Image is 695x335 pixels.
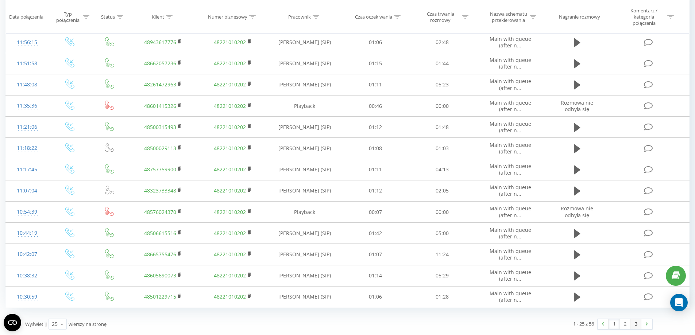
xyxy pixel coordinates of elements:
a: 48601415326 [144,102,176,109]
div: Numer biznesowy [208,14,247,20]
div: Typ połączenia [55,11,81,23]
a: 48576024370 [144,209,176,215]
td: 02:05 [409,180,476,201]
a: 48221010202 [214,60,246,67]
a: 48221010202 [214,145,246,152]
div: Nazwa schematu przekierowania [489,11,528,23]
div: 11:07:04 [13,184,41,198]
div: Open Intercom Messenger [670,294,688,311]
td: [PERSON_NAME] (SIP) [267,32,342,53]
td: 01:14 [342,265,409,286]
a: 48221010202 [214,102,246,109]
div: Pracownik [288,14,311,20]
a: 48662057236 [144,60,176,67]
div: 25 [52,320,58,328]
span: Main with queue (after n... [490,269,531,282]
td: 01:06 [342,32,409,53]
a: 48323733348 [144,187,176,194]
a: 48221010202 [214,272,246,279]
span: Rozmowa nie odbyła się [561,99,593,113]
td: 01:07 [342,244,409,265]
span: Main with queue (after n... [490,99,531,113]
td: 01:12 [342,180,409,201]
span: Main with queue (after n... [490,163,531,176]
span: Main with queue (after n... [490,205,531,218]
td: 01:12 [342,117,409,138]
a: 3 [630,319,641,329]
td: [PERSON_NAME] (SIP) [267,286,342,307]
div: Komentarz / kategoria połączenia [623,8,665,26]
a: 48221010202 [214,251,246,258]
div: 11:51:58 [13,57,41,71]
td: 05:23 [409,74,476,95]
td: 01:48 [409,117,476,138]
td: [PERSON_NAME] (SIP) [267,180,342,201]
div: 11:18:22 [13,141,41,155]
span: Rozmowa nie odbyła się [561,205,593,218]
a: 48501229715 [144,293,176,300]
td: [PERSON_NAME] (SIP) [267,223,342,244]
div: Czas trwania rozmowy [421,11,460,23]
div: 1 - 25 z 56 [573,320,594,327]
div: 11:56:15 [13,35,41,50]
span: Wyświetlij [25,321,47,327]
a: 48221010202 [214,166,246,173]
a: 48757759900 [144,166,176,173]
div: Status [101,14,115,20]
span: Main with queue (after n... [490,57,531,70]
a: 48221010202 [214,230,246,237]
td: 01:42 [342,223,409,244]
div: 11:35:36 [13,99,41,113]
div: Nagranie rozmowy [559,14,600,20]
a: 48500029113 [144,145,176,152]
div: 10:54:39 [13,205,41,219]
a: 48506615516 [144,230,176,237]
td: Playback [267,96,342,117]
span: wierszy na stronę [69,321,107,327]
td: [PERSON_NAME] (SIP) [267,138,342,159]
td: 00:07 [342,202,409,223]
td: 01:08 [342,138,409,159]
a: 1 [609,319,619,329]
div: 11:21:06 [13,120,41,134]
a: 48221010202 [214,124,246,131]
a: 48221010202 [214,209,246,215]
td: 01:28 [409,286,476,307]
button: Open CMP widget [4,314,21,331]
div: Czas oczekiwania [355,14,392,20]
a: 48500315493 [144,124,176,131]
div: 10:44:19 [13,226,41,240]
div: 11:17:45 [13,163,41,177]
a: 48221010202 [214,187,246,194]
td: 02:48 [409,32,476,53]
a: 48221010202 [214,293,246,300]
td: [PERSON_NAME] (SIP) [267,244,342,265]
a: 2 [619,319,630,329]
td: 01:11 [342,159,409,180]
a: 48605690073 [144,272,176,279]
td: 00:00 [409,96,476,117]
td: 01:03 [409,138,476,159]
div: 10:38:32 [13,269,41,283]
td: [PERSON_NAME] (SIP) [267,53,342,74]
td: 05:29 [409,265,476,286]
a: 48665755476 [144,251,176,258]
td: [PERSON_NAME] (SIP) [267,117,342,138]
td: 00:46 [342,96,409,117]
span: Main with queue (after n... [490,120,531,134]
span: Main with queue (after n... [490,35,531,49]
div: 11:48:08 [13,78,41,92]
div: 10:30:59 [13,290,41,304]
span: Main with queue (after n... [490,290,531,303]
a: 48221010202 [214,39,246,46]
span: Main with queue (after n... [490,184,531,197]
td: 01:44 [409,53,476,74]
span: Main with queue (after n... [490,226,531,240]
td: 01:06 [342,286,409,307]
a: 48221010202 [214,81,246,88]
span: Main with queue (after n... [490,78,531,91]
td: 04:13 [409,159,476,180]
td: 01:15 [342,53,409,74]
a: 48943617776 [144,39,176,46]
td: [PERSON_NAME] (SIP) [267,159,342,180]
